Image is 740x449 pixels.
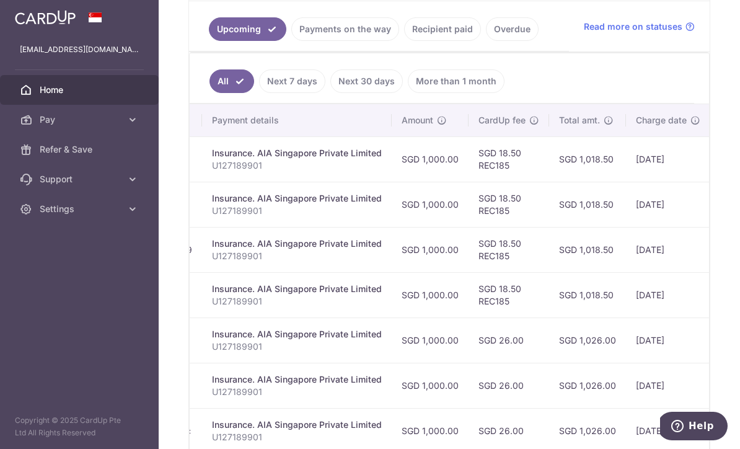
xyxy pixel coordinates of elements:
td: SGD 1,000.00 [392,182,469,227]
td: SGD 26.00 [469,363,549,408]
a: Payments on the way [291,17,399,41]
span: Support [40,173,121,185]
div: Insurance. AIA Singapore Private Limited [212,238,382,250]
p: [EMAIL_ADDRESS][DOMAIN_NAME] [20,43,139,56]
td: SGD 1,000.00 [392,318,469,363]
td: [DATE] [626,272,710,318]
td: SGD 1,018.50 [549,227,626,272]
span: Read more on statuses [584,20,682,33]
p: U127189901 [212,340,382,353]
p: U127189901 [212,159,382,172]
span: Refer & Save [40,143,121,156]
a: All [209,69,254,93]
td: [DATE] [626,182,710,227]
a: Read more on statuses [584,20,695,33]
td: SGD 1,026.00 [549,363,626,408]
a: Next 30 days [330,69,403,93]
td: SGD 1,000.00 [392,363,469,408]
div: Insurance. AIA Singapore Private Limited [212,283,382,295]
td: SGD 1,026.00 [549,318,626,363]
a: More than 1 month [408,69,504,93]
td: [DATE] [626,318,710,363]
a: Next 7 days [259,69,325,93]
td: SGD 1,000.00 [392,136,469,182]
div: Insurance. AIA Singapore Private Limited [212,373,382,386]
td: SGD 18.50 REC185 [469,272,549,318]
img: CardUp [15,10,76,25]
div: Insurance. AIA Singapore Private Limited [212,147,382,159]
iframe: Opens a widget where you can find more information [660,412,728,443]
td: SGD 1,018.50 [549,182,626,227]
td: SGD 1,018.50 [549,136,626,182]
div: Insurance. AIA Singapore Private Limited [212,192,382,205]
td: SGD 26.00 [469,318,549,363]
p: U127189901 [212,386,382,398]
span: Charge date [636,114,687,127]
td: SGD 18.50 REC185 [469,136,549,182]
p: U127189901 [212,431,382,443]
td: SGD 18.50 REC185 [469,227,549,272]
span: CardUp fee [478,114,526,127]
span: Home [40,84,121,96]
span: Total amt. [559,114,600,127]
td: [DATE] [626,136,710,182]
td: SGD 1,018.50 [549,272,626,318]
span: Settings [40,203,121,215]
span: Amount [402,114,433,127]
div: Insurance. AIA Singapore Private Limited [212,328,382,340]
span: Pay [40,113,121,126]
a: Overdue [486,17,539,41]
th: Payment details [202,104,392,136]
td: SGD 1,000.00 [392,227,469,272]
td: SGD 1,000.00 [392,272,469,318]
td: SGD 18.50 REC185 [469,182,549,227]
td: [DATE] [626,227,710,272]
div: Insurance. AIA Singapore Private Limited [212,419,382,431]
a: Recipient paid [404,17,481,41]
p: U127189901 [212,250,382,262]
p: U127189901 [212,205,382,217]
p: U127189901 [212,295,382,308]
a: Upcoming [209,17,286,41]
td: [DATE] [626,363,710,408]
